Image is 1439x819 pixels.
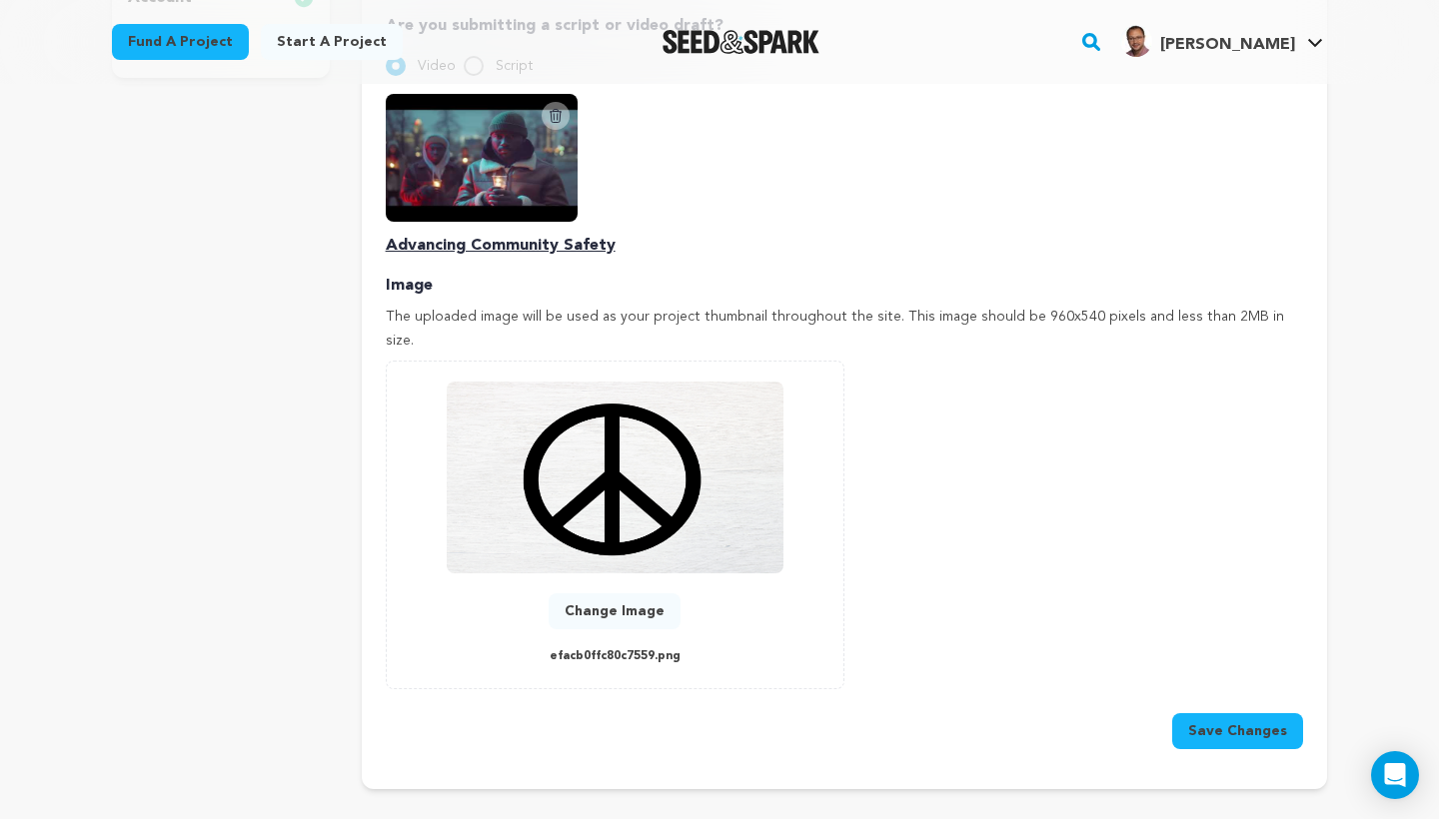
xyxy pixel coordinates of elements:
div: Open Intercom Messenger [1371,751,1419,799]
p: The uploaded image will be used as your project thumbnail throughout the site. This image should ... [386,306,1303,354]
button: Change Image [549,593,681,629]
img: 341439d5db572944.jpg [1120,25,1152,57]
button: Save Changes [1172,713,1303,749]
a: Seed&Spark Homepage [663,30,819,54]
img: Seed&Spark Logo Dark Mode [663,30,819,54]
p: Image [386,274,1303,298]
span: Khaalid M.'s Profile [1116,21,1327,63]
p: efacb0ffc80c7559.png [550,645,681,668]
p: Advancing Community Safety [386,234,1303,258]
a: Khaalid M.'s Profile [1116,21,1327,57]
a: Start a project [261,24,403,60]
span: [PERSON_NAME] [1160,37,1295,53]
div: Khaalid M.'s Profile [1120,25,1295,57]
a: Fund a project [112,24,249,60]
